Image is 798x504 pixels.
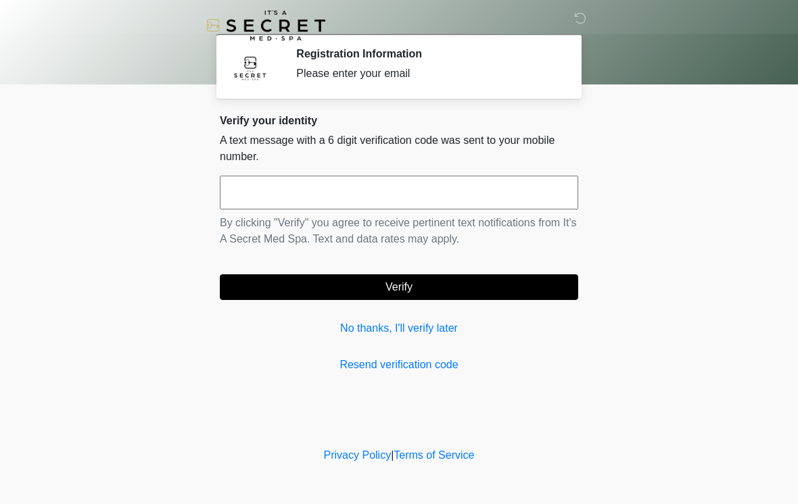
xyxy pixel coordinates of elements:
img: Agent Avatar [230,47,271,88]
a: | [391,449,394,461]
h2: Verify your identity [220,114,578,127]
p: A text message with a 6 digit verification code was sent to your mobile number. [220,132,578,165]
a: No thanks, I'll verify later [220,320,578,336]
a: Terms of Service [394,449,474,461]
button: Verify [220,274,578,300]
a: Privacy Policy [324,449,392,461]
p: By clicking "Verify" you agree to receive pertinent text notifications from It's A Secret Med Spa... [220,215,578,247]
h2: Registration Information [296,47,558,60]
a: Resend verification code [220,357,578,373]
img: It's A Secret Med Spa Logo [206,10,325,41]
div: Please enter your email [296,66,558,82]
